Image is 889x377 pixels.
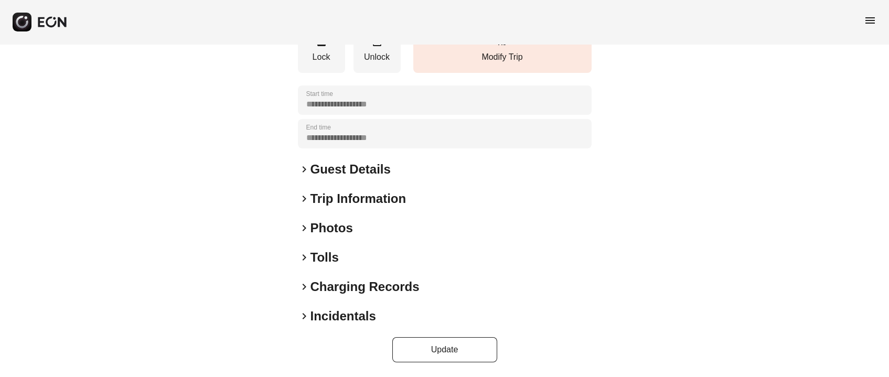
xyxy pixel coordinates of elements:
button: Lock [298,29,345,73]
button: Update [392,337,497,362]
span: keyboard_arrow_right [298,192,310,205]
span: keyboard_arrow_right [298,163,310,176]
p: Unlock [359,51,395,63]
button: Modify Trip [413,29,592,73]
span: menu [864,14,876,27]
p: Lock [303,51,340,63]
h2: Guest Details [310,161,391,178]
h2: Incidentals [310,308,376,325]
h2: Charging Records [310,278,420,295]
h2: Trip Information [310,190,406,207]
span: keyboard_arrow_right [298,222,310,234]
span: keyboard_arrow_right [298,281,310,293]
span: keyboard_arrow_right [298,251,310,264]
span: keyboard_arrow_right [298,310,310,322]
h2: Tolls [310,249,339,266]
h2: Photos [310,220,353,236]
button: Unlock [354,29,401,73]
p: Modify Trip [419,51,586,63]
